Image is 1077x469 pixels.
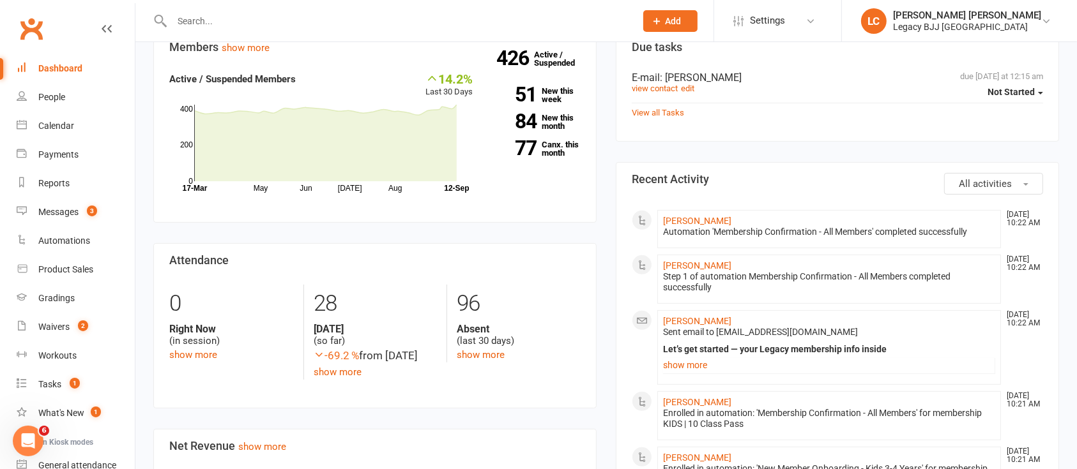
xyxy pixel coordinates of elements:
a: edit [681,84,694,93]
div: 96 [457,285,581,323]
span: 6 [39,426,49,436]
a: [PERSON_NAME] [663,452,731,463]
span: Settings [750,6,785,35]
span: 1 [70,378,80,389]
a: show more [314,366,362,378]
strong: 51 [493,85,537,104]
div: (in session) [169,323,294,347]
a: [PERSON_NAME] [663,260,731,271]
a: 426Active / Suspended [534,41,590,77]
div: Product Sales [38,264,93,274]
div: Legacy BJJ [GEOGRAPHIC_DATA] [893,21,1041,33]
span: -69.2 % [314,349,359,362]
div: (last 30 days) [457,323,581,347]
div: (so far) [314,323,438,347]
a: Automations [17,227,135,255]
a: People [17,83,135,112]
a: show more [457,349,505,361]
div: Tasks [38,379,61,389]
div: Waivers [38,322,70,332]
a: Payments [17,140,135,169]
h3: Net Revenue [169,440,581,452]
a: Calendar [17,112,135,140]
strong: Right Now [169,323,294,335]
div: Last 30 Days [426,71,473,99]
a: [PERSON_NAME] [663,397,731,407]
strong: Active / Suspended Members [169,73,296,85]
div: LC [861,8,887,34]
span: 2 [78,320,88,331]
span: Sent email to [EMAIL_ADDRESS][DOMAIN_NAME] [663,327,858,337]
a: What's New1 [17,399,135,428]
div: Calendar [38,121,74,131]
span: 3 [87,205,97,216]
div: from [DATE] [314,347,438,364]
a: Messages 3 [17,198,135,227]
span: : [PERSON_NAME] [660,71,742,84]
div: [PERSON_NAME] [PERSON_NAME] [893,10,1041,21]
a: Reports [17,169,135,198]
div: Step 1 of automation Membership Confirmation - All Members completed successfully [663,271,995,293]
span: Not Started [988,87,1035,97]
a: View all Tasks [632,108,684,117]
time: [DATE] 10:22 AM [1000,211,1043,227]
strong: 84 [493,112,537,131]
strong: 77 [493,138,537,158]
div: Automations [38,235,90,246]
a: show more [169,349,217,361]
a: Gradings [17,284,135,313]
a: Product Sales [17,255,135,284]
div: People [38,92,65,102]
input: Search... [168,12,627,30]
div: Automation 'Membership Confirmation - All Members' completed successfully [663,227,995,237]
div: 0 [169,285,294,323]
a: show more [663,356,995,374]
h3: Recent Activity [632,173,1043,186]
a: Waivers 2 [17,313,135,341]
div: Reports [38,178,70,188]
a: view contact [632,84,678,93]
iframe: Intercom live chat [13,426,43,456]
strong: [DATE] [314,323,438,335]
a: Clubworx [15,13,47,45]
a: 77Canx. this month [493,140,581,157]
span: 1 [91,406,101,417]
div: Gradings [38,293,75,303]
a: Tasks 1 [17,370,135,399]
div: Messages [38,207,79,217]
div: Workouts [38,350,77,361]
span: Add [666,16,682,26]
a: 51New this week [493,87,581,103]
button: Not Started [988,81,1043,104]
div: Payments [38,149,79,160]
strong: Absent [457,323,581,335]
div: 28 [314,285,438,323]
div: 14.2% [426,71,473,86]
h3: Attendance [169,254,581,267]
a: show more [238,441,286,452]
div: E-mail [632,71,1043,84]
h3: Members [169,41,581,54]
a: 84New this month [493,114,581,130]
a: Workouts [17,341,135,370]
a: show more [222,42,270,54]
button: All activities [944,173,1043,195]
time: [DATE] 10:22 AM [1000,255,1043,272]
a: Dashboard [17,54,135,83]
a: [PERSON_NAME] [663,216,731,226]
div: Let’s get started — your Legacy membership info inside [663,344,995,355]
h3: Due tasks [632,41,1043,54]
div: What's New [38,408,84,418]
time: [DATE] 10:22 AM [1000,311,1043,327]
div: Enrolled in automation: 'Membership Confirmation - All Members' for membership KIDS | 10 Class Pass [663,408,995,429]
time: [DATE] 10:21 AM [1000,447,1043,464]
button: Add [643,10,698,32]
div: Dashboard [38,63,82,73]
a: [PERSON_NAME] [663,316,731,326]
strong: 426 [496,48,534,68]
span: All activities [959,178,1012,190]
time: [DATE] 10:21 AM [1000,392,1043,408]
